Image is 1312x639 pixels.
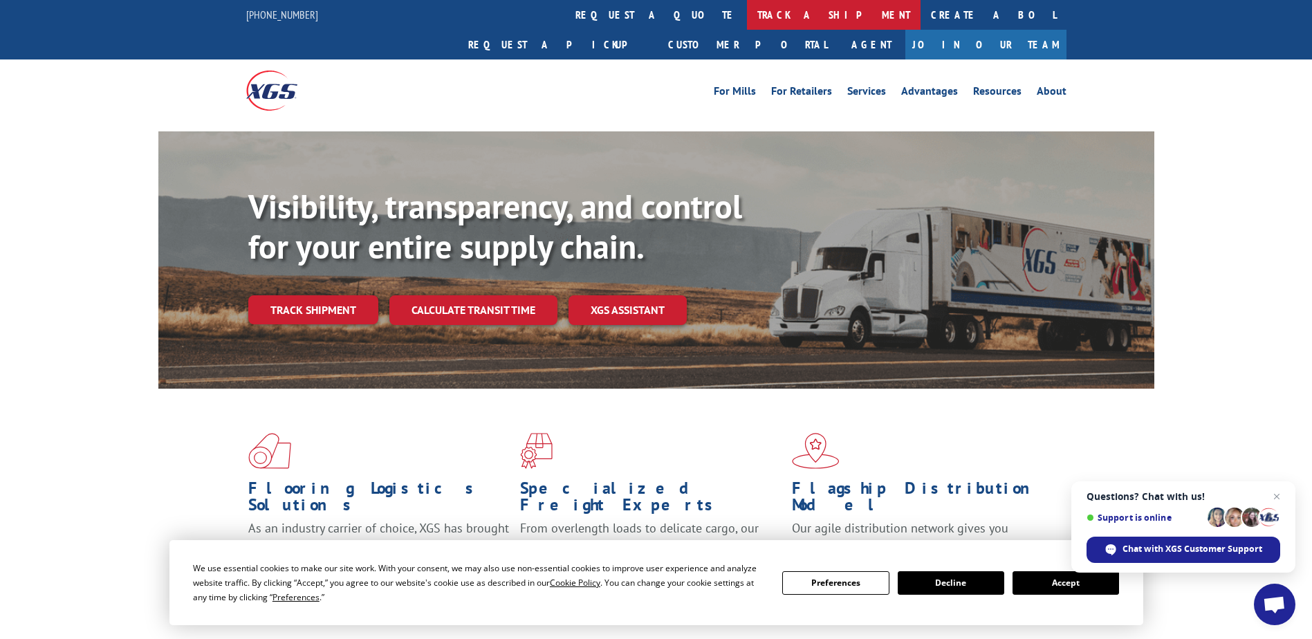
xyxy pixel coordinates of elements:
[520,520,782,582] p: From overlength loads to delicate cargo, our experienced staff knows the best way to move your fr...
[389,295,557,325] a: Calculate transit time
[1037,86,1066,101] a: About
[1087,512,1203,523] span: Support is online
[792,480,1053,520] h1: Flagship Distribution Model
[248,480,510,520] h1: Flooring Logistics Solutions
[901,86,958,101] a: Advantages
[550,577,600,589] span: Cookie Policy
[658,30,838,59] a: Customer Portal
[898,571,1004,595] button: Decline
[905,30,1066,59] a: Join Our Team
[1087,491,1280,502] span: Questions? Chat with us!
[973,86,1022,101] a: Resources
[714,86,756,101] a: For Mills
[193,561,766,604] div: We use essential cookies to make our site work. With your consent, we may also use non-essential ...
[248,185,742,268] b: Visibility, transparency, and control for your entire supply chain.
[771,86,832,101] a: For Retailers
[248,433,291,469] img: xgs-icon-total-supply-chain-intelligence-red
[569,295,687,325] a: XGS ASSISTANT
[1254,584,1295,625] div: Open chat
[272,591,320,603] span: Preferences
[520,433,553,469] img: xgs-icon-focused-on-flooring-red
[792,520,1046,553] span: Our agile distribution network gives you nationwide inventory management on demand.
[246,8,318,21] a: [PHONE_NUMBER]
[520,480,782,520] h1: Specialized Freight Experts
[248,295,378,324] a: Track shipment
[1013,571,1119,595] button: Accept
[1268,488,1285,505] span: Close chat
[458,30,658,59] a: Request a pickup
[782,571,889,595] button: Preferences
[847,86,886,101] a: Services
[169,540,1143,625] div: Cookie Consent Prompt
[838,30,905,59] a: Agent
[1087,537,1280,563] div: Chat with XGS Customer Support
[792,433,840,469] img: xgs-icon-flagship-distribution-model-red
[1122,543,1262,555] span: Chat with XGS Customer Support
[248,520,509,569] span: As an industry carrier of choice, XGS has brought innovation and dedication to flooring logistics...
